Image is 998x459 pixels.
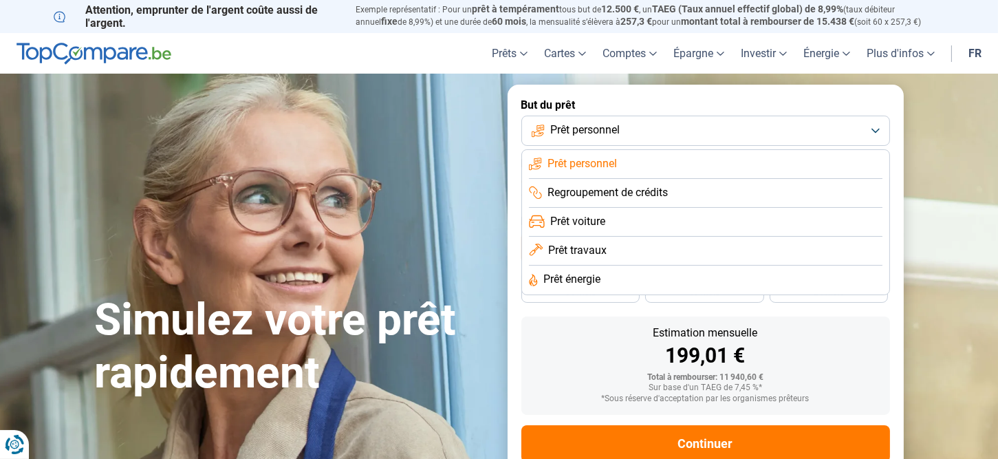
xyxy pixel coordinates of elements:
[532,383,879,393] div: Sur base d'un TAEG de 7,45 %*
[814,288,844,297] span: 24 mois
[547,185,668,200] span: Regroupement de crédits
[54,3,340,30] p: Attention, emprunter de l'argent coûte aussi de l'argent.
[484,33,536,74] a: Prêts
[521,116,890,146] button: Prêt personnel
[548,243,607,258] span: Prêt travaux
[621,16,653,27] span: 257,3 €
[547,156,617,171] span: Prêt personnel
[356,3,945,28] p: Exemple représentatif : Pour un tous but de , un (taux débiteur annuel de 8,99%) et une durée de ...
[795,33,858,74] a: Énergie
[594,33,665,74] a: Comptes
[521,98,890,111] label: But du prêt
[536,33,594,74] a: Cartes
[960,33,990,74] a: fr
[532,394,879,404] div: *Sous réserve d'acceptation par les organismes prêteurs
[689,288,719,297] span: 30 mois
[550,214,605,229] span: Prêt voiture
[543,272,600,287] span: Prêt énergie
[382,16,398,27] span: fixe
[682,16,855,27] span: montant total à rembourser de 15.438 €
[492,16,527,27] span: 60 mois
[550,122,620,138] span: Prêt personnel
[532,328,879,339] div: Estimation mensuelle
[733,33,795,74] a: Investir
[532,345,879,366] div: 199,01 €
[17,43,171,65] img: TopCompare
[602,3,640,14] span: 12.500 €
[665,33,733,74] a: Épargne
[473,3,560,14] span: prêt à tempérament
[95,294,491,400] h1: Simulez votre prêt rapidement
[532,373,879,383] div: Total à rembourser: 11 940,60 €
[653,3,844,14] span: TAEG (Taux annuel effectif global) de 8,99%
[858,33,943,74] a: Plus d'infos
[565,288,596,297] span: 36 mois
